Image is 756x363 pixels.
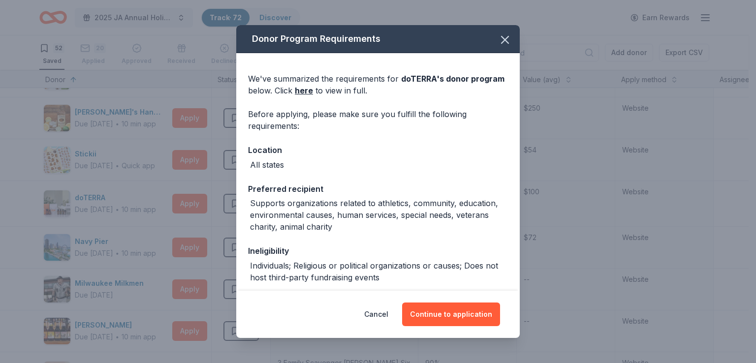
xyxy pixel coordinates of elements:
div: Individuals; Religious or political organizations or causes; Does not host third-party fundraisin... [250,260,508,283]
div: Preferred recipient [248,182,508,195]
button: Cancel [364,302,388,326]
div: Location [248,144,508,156]
div: Supports organizations related to athletics, community, education, environmental causes, human se... [250,197,508,233]
div: Ineligibility [248,244,508,257]
div: We've summarized the requirements for below. Click to view in full. [248,73,508,96]
div: Donor Program Requirements [236,25,520,53]
a: here [295,85,313,96]
div: All states [250,159,284,171]
div: Before applying, please make sure you fulfill the following requirements: [248,108,508,132]
button: Continue to application [402,302,500,326]
span: doTERRA 's donor program [401,74,504,84]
